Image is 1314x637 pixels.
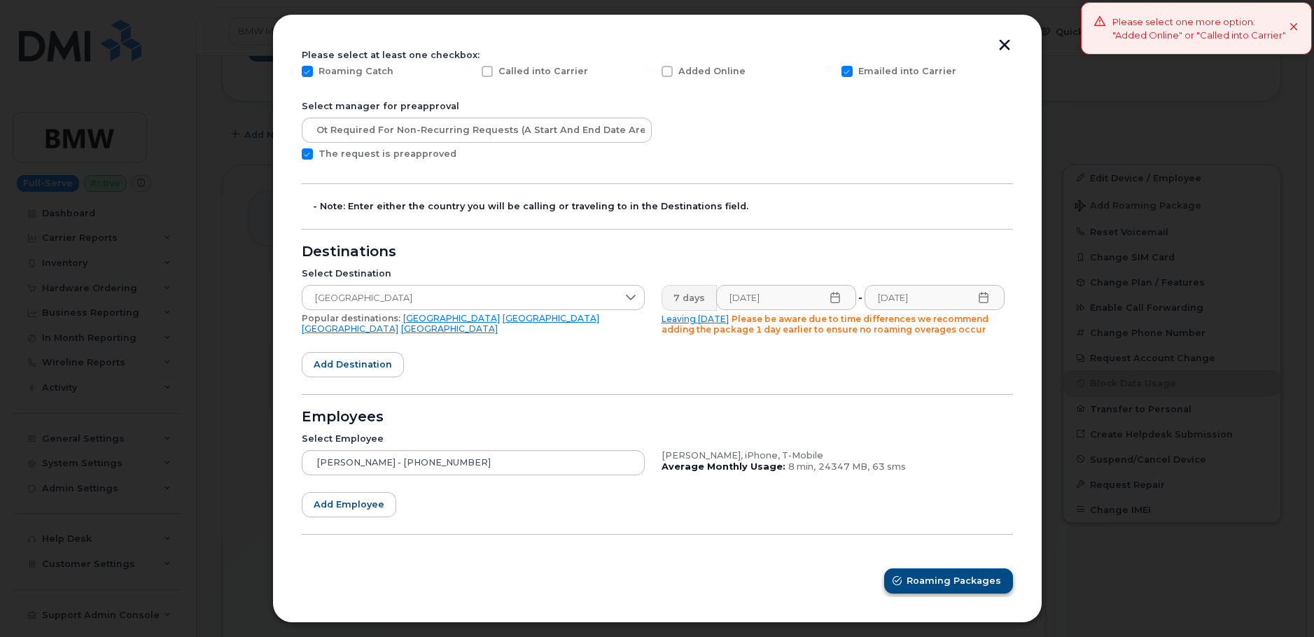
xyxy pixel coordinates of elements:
[401,323,498,334] a: [GEOGRAPHIC_DATA]
[1112,15,1289,41] div: Please select one more option: "Added Online" or "Called into Carrier"
[302,450,645,475] input: Search device
[313,201,1013,212] div: - Note: Enter either the country you will be calling or traveling to in the Destinations field.
[825,66,832,73] input: Emailed into Carrier
[314,498,384,511] span: Add employee
[818,461,869,472] span: 24347 MB,
[302,286,617,311] span: Germany
[302,433,645,444] div: Select Employee
[302,313,400,323] span: Popular destinations:
[662,314,729,324] a: Leaving [DATE]
[314,358,392,371] span: Add destination
[302,101,1013,112] div: Select manager for preapproval
[662,450,1005,461] div: [PERSON_NAME], iPhone, T-Mobile
[302,118,652,143] input: Preapproved by
[302,50,1013,61] div: Please select at least one checkbox:
[716,285,856,310] input: Please fill out this field
[788,461,816,472] span: 8 min,
[865,285,1005,310] input: Please fill out this field
[465,66,472,73] input: Called into Carrier
[1253,576,1303,626] iframe: Messenger Launcher
[302,352,404,377] button: Add destination
[302,492,396,517] button: Add employee
[645,66,652,73] input: Added Online
[884,568,1013,594] button: Roaming Packages
[319,66,393,76] span: Roaming Catch
[302,412,1013,423] div: Employees
[302,323,398,334] a: [GEOGRAPHIC_DATA]
[403,313,500,323] a: [GEOGRAPHIC_DATA]
[872,461,906,472] span: 63 sms
[302,246,1013,258] div: Destinations
[662,461,785,472] b: Average Monthly Usage:
[858,66,956,76] span: Emailed into Carrier
[319,148,456,159] span: The request is preapproved
[662,314,988,335] span: Please be aware due to time differences we recommend adding the package 1 day earlier to ensure n...
[302,268,645,279] div: Select Destination
[855,285,865,310] div: -
[678,66,746,76] span: Added Online
[498,66,588,76] span: Called into Carrier
[503,313,599,323] a: [GEOGRAPHIC_DATA]
[907,574,1001,587] span: Roaming Packages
